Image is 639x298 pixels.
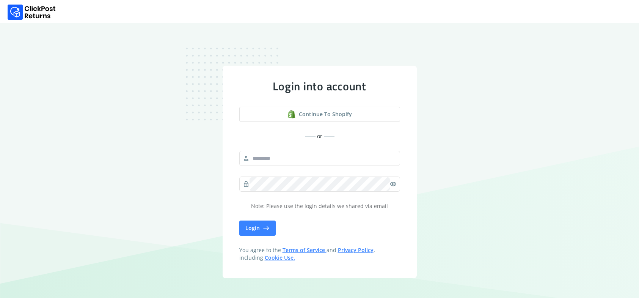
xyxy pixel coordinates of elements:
span: lock [243,179,250,189]
img: shopify logo [287,110,296,118]
span: visibility [390,179,397,189]
a: Privacy Policy [338,246,374,254]
img: Logo [8,5,56,20]
div: Login into account [239,79,400,93]
a: Cookie Use. [265,254,295,261]
a: Terms of Service [283,246,327,254]
p: Note: Please use the login details we shared via email [239,202,400,210]
span: Continue to shopify [299,110,352,118]
span: east [263,223,270,233]
span: You agree to the and , including [239,246,400,262]
button: Continue to shopify [239,107,400,122]
span: person [243,153,250,164]
a: shopify logoContinue to shopify [239,107,400,122]
div: or [239,132,400,140]
button: Login east [239,221,276,236]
